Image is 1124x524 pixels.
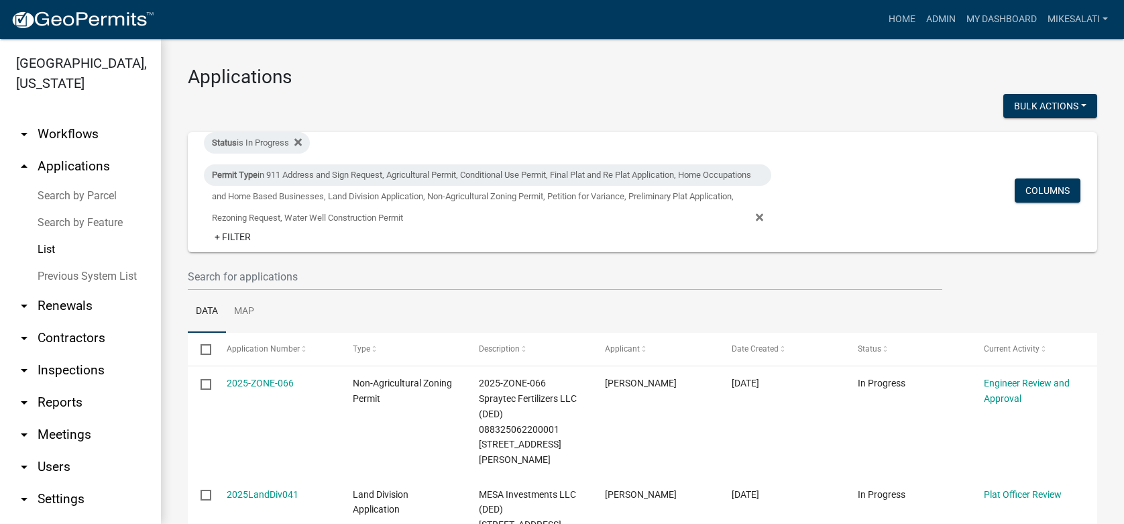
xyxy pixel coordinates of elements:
[16,459,32,475] i: arrow_drop_down
[16,362,32,378] i: arrow_drop_down
[16,330,32,346] i: arrow_drop_down
[16,427,32,443] i: arrow_drop_down
[16,491,32,507] i: arrow_drop_down
[353,344,370,353] span: Type
[479,344,520,353] span: Description
[16,298,32,314] i: arrow_drop_down
[213,333,339,365] datatable-header-cell: Application Number
[732,489,759,500] span: 08/05/2025
[858,344,881,353] span: Status
[353,378,452,404] span: Non-Agricultural Zoning Permit
[845,333,971,365] datatable-header-cell: Status
[858,489,905,500] span: In Progress
[204,164,771,186] div: in 911 Address and Sign Request, Agricultural Permit, Conditional Use Permit, Final Plat and Re P...
[984,489,1062,500] a: Plat Officer Review
[204,225,262,249] a: + Filter
[227,344,300,353] span: Application Number
[984,344,1039,353] span: Current Activity
[732,344,779,353] span: Date Created
[16,395,32,411] i: arrow_drop_down
[340,333,466,365] datatable-header-cell: Type
[1042,7,1113,32] a: MikeSalati
[227,378,294,388] a: 2025-ZONE-066
[883,7,921,32] a: Home
[921,7,961,32] a: Admin
[605,378,677,388] span: Derek Temple
[212,170,258,180] span: Permit Type
[605,344,640,353] span: Applicant
[188,291,226,333] a: Data
[605,489,677,500] span: Patrick Shelquist
[971,333,1097,365] datatable-header-cell: Current Activity
[188,333,213,365] datatable-header-cell: Select
[16,126,32,142] i: arrow_drop_down
[1003,94,1097,118] button: Bulk Actions
[204,132,310,154] div: is In Progress
[226,291,262,333] a: Map
[592,333,718,365] datatable-header-cell: Applicant
[188,263,942,291] input: Search for applications
[188,66,1097,89] h3: Applications
[466,333,592,365] datatable-header-cell: Description
[16,158,32,174] i: arrow_drop_up
[227,489,298,500] a: 2025LandDiv041
[353,489,408,515] span: Land Division Application
[961,7,1042,32] a: My Dashboard
[732,378,759,388] span: 08/07/2025
[212,138,237,148] span: Status
[858,378,905,388] span: In Progress
[984,378,1070,404] a: Engineer Review and Approval
[1015,178,1080,203] button: Columns
[718,333,844,365] datatable-header-cell: Date Created
[479,378,577,465] span: 2025-ZONE-066 Spraytec Fertilizers LLC (DED) 088325062200001 1250 S Ave Boone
